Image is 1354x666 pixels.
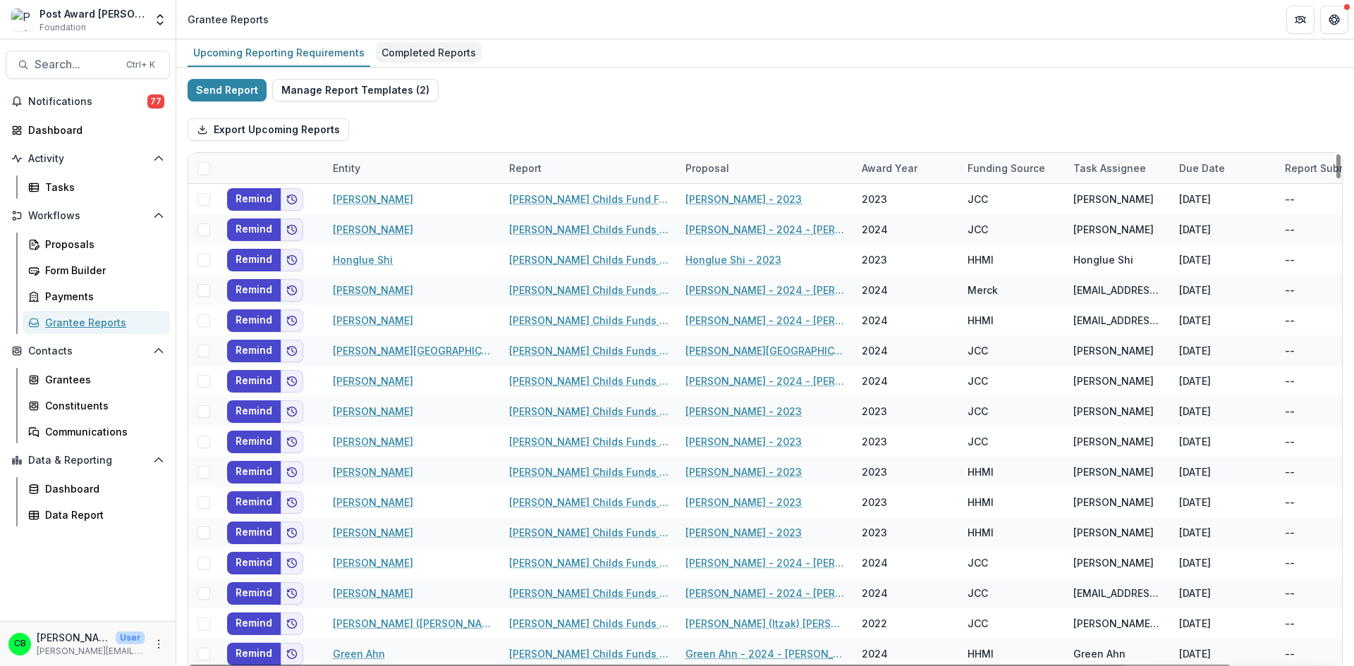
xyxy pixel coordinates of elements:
[685,222,845,237] a: [PERSON_NAME] - 2024 - [PERSON_NAME] Memorial Fund - Fellowship Application
[685,464,802,479] a: [PERSON_NAME] - 2023
[1171,517,1276,548] div: [DATE]
[188,79,267,101] button: Send Report
[677,161,738,175] div: Proposal
[685,283,845,297] a: [PERSON_NAME] - 2024 - [PERSON_NAME] Childs Memorial Fund - Fellowship Application
[1285,192,1295,206] div: --
[509,616,669,631] a: [PERSON_NAME] Childs Funds Fellow’s Annual Progress Report
[1065,153,1171,183] div: Task Assignee
[968,404,988,419] div: JCC
[509,192,669,206] a: [PERSON_NAME] Childs Fund Fellowship Award Financial Expenditure Report
[188,118,349,141] button: Export Upcoming Reports
[968,495,994,510] div: HHMI
[23,311,170,334] a: Grantee Reports
[45,424,159,439] div: Communications
[677,153,853,183] div: Proposal
[281,279,303,302] button: Add to friends
[333,283,413,297] a: [PERSON_NAME]
[1073,495,1154,510] div: [PERSON_NAME]
[188,39,370,67] a: Upcoming Reporting Requirements
[862,222,888,237] div: 2024
[509,555,669,570] a: [PERSON_NAME] Childs Funds Fellow’s Annual Progress Report
[1171,608,1276,639] div: [DATE]
[227,643,281,665] button: Remind
[1171,396,1276,426] div: [DATE]
[1285,555,1295,570] div: --
[862,192,887,206] div: 2023
[333,616,492,631] a: [PERSON_NAME] ([PERSON_NAME]
[862,555,888,570] div: 2024
[324,161,369,175] div: Entity
[509,586,669,600] a: [PERSON_NAME] Childs Funds Fellow’s Annual Progress Report
[333,313,413,328] a: [PERSON_NAME]
[37,630,110,645] p: [PERSON_NAME]
[281,431,303,453] button: Add to friends
[227,218,281,241] button: Remind
[1073,464,1154,479] div: [PERSON_NAME]
[281,612,303,635] button: Add to friends
[333,404,413,419] a: [PERSON_NAME]
[1073,646,1126,661] div: Green Ahn
[1171,305,1276,335] div: [DATE]
[6,90,170,113] button: Notifications77
[1073,525,1154,540] div: [PERSON_NAME]
[1073,404,1154,419] div: [PERSON_NAME]
[227,400,281,423] button: Remind
[501,161,550,175] div: Report
[862,404,887,419] div: 2023
[39,21,86,34] span: Foundation
[6,204,170,227] button: Open Workflows
[1171,153,1276,183] div: Due Date
[968,555,988,570] div: JCC
[685,434,802,449] a: [PERSON_NAME] - 2023
[501,153,677,183] div: Report
[37,645,145,658] p: [PERSON_NAME][EMAIL_ADDRESS][PERSON_NAME][DOMAIN_NAME]
[28,345,147,357] span: Contacts
[862,525,887,540] div: 2023
[281,400,303,423] button: Add to friends
[376,39,482,67] a: Completed Reports
[227,249,281,271] button: Remind
[968,252,994,267] div: HHMI
[1073,313,1162,328] div: [EMAIL_ADDRESS][DOMAIN_NAME]
[685,616,845,631] a: [PERSON_NAME] (Itzak) [PERSON_NAME] - 2022
[227,279,281,302] button: Remind
[23,477,170,500] a: Dashboard
[281,552,303,574] button: Add to friends
[45,180,159,195] div: Tasks
[968,283,998,297] div: Merck
[23,368,170,391] a: Grantees
[685,343,845,358] a: [PERSON_NAME][GEOGRAPHIC_DATA][PERSON_NAME] - 2024 - [PERSON_NAME] Childs Memorial Fund - Fellows...
[959,161,1054,175] div: Funding Source
[45,372,159,387] div: Grantees
[147,94,164,109] span: 77
[1073,434,1154,449] div: [PERSON_NAME]
[968,374,988,388] div: JCC
[1286,6,1315,34] button: Partners
[685,404,802,419] a: [PERSON_NAME] - 2023
[333,252,393,267] a: Honglue Shi
[272,79,439,101] button: Manage Report Templates (2)
[1171,457,1276,487] div: [DATE]
[6,340,170,362] button: Open Contacts
[1073,343,1154,358] div: [PERSON_NAME]
[227,461,281,483] button: Remind
[685,586,845,600] a: [PERSON_NAME] - 2024 - [PERSON_NAME] Childs Memorial Fund - Fellowship Application
[23,394,170,417] a: Constituents
[182,9,274,30] nav: breadcrumb
[685,313,845,328] a: [PERSON_NAME] - 2024 - [PERSON_NAME] Childs Memorial Fund - Fellowship Application
[968,343,988,358] div: JCC
[1285,404,1295,419] div: --
[23,503,170,526] a: Data Report
[509,495,669,510] a: [PERSON_NAME] Childs Funds Fellow’s Annual Progress Report
[1285,222,1295,237] div: --
[862,252,887,267] div: 2023
[324,153,501,183] div: Entity
[6,147,170,170] button: Open Activity
[1285,646,1295,661] div: --
[509,434,669,449] a: [PERSON_NAME] Childs Funds Fellow’s Annual Progress Report
[281,309,303,332] button: Add to friends
[28,153,147,165] span: Activity
[959,153,1065,183] div: Funding Source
